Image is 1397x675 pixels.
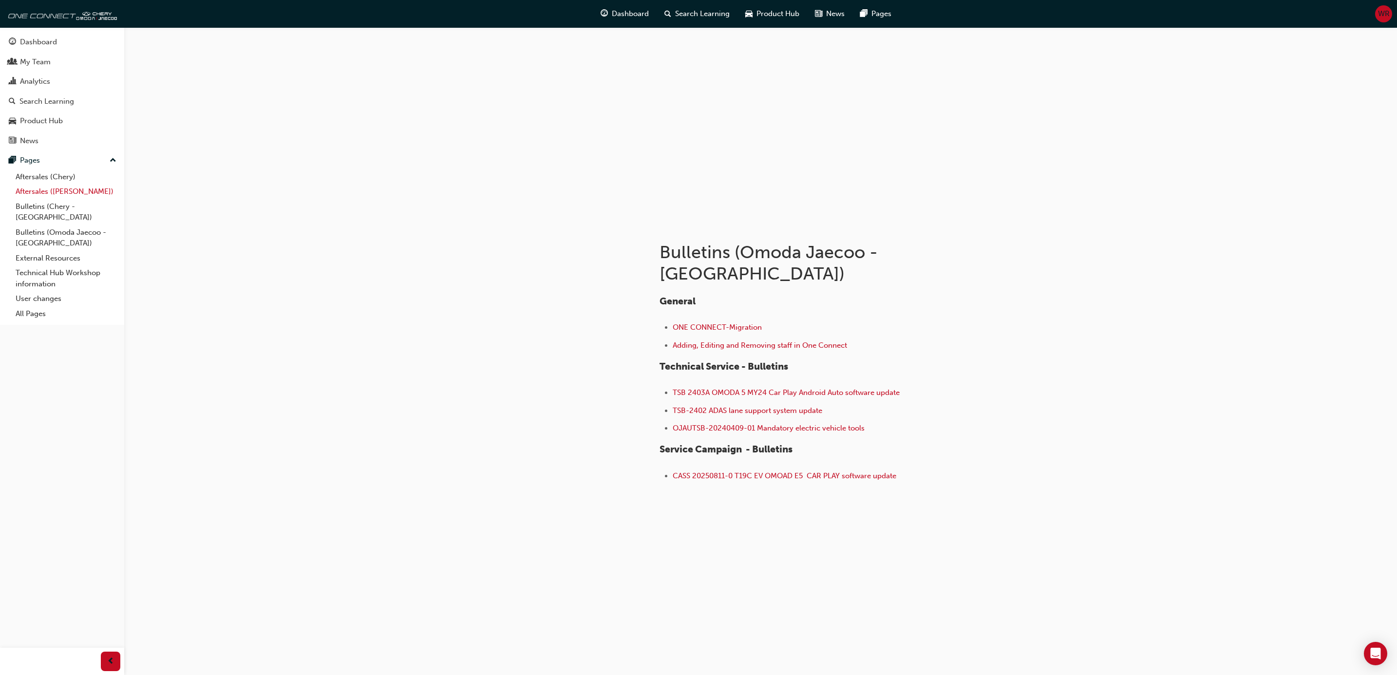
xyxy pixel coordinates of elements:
[9,117,16,126] span: car-icon
[12,291,120,306] a: User changes
[4,33,120,51] a: Dashboard
[673,471,896,480] a: CASS 20250811-0 T19C EV OMOAD E5 CAR PLAY software update
[664,8,671,20] span: search-icon
[737,4,807,24] a: car-iconProduct Hub
[660,444,793,455] span: Service Campaign - Bulletins
[20,37,57,48] div: Dashboard
[4,73,120,91] a: Analytics
[12,169,120,185] a: Aftersales (Chery)
[20,135,38,147] div: News
[9,58,16,67] span: people-icon
[1364,642,1387,665] div: Open Intercom Messenger
[660,296,696,307] span: General
[9,137,16,146] span: news-icon
[9,38,16,47] span: guage-icon
[745,8,753,20] span: car-icon
[860,8,868,20] span: pages-icon
[826,8,845,19] span: News
[4,31,120,151] button: DashboardMy TeamAnalyticsSearch LearningProduct HubNews
[673,388,900,397] a: ​TSB 2403A OMODA 5 MY24 Car Play Android Auto software update
[1375,5,1392,22] button: WR
[852,4,899,24] a: pages-iconPages
[673,424,865,432] a: OJAUTSB-20240409-01 Mandatory electric vehicle tools
[675,8,730,19] span: Search Learning
[660,361,788,372] span: Technical Service - Bulletins
[4,93,120,111] a: Search Learning
[4,132,120,150] a: News
[12,265,120,291] a: Technical Hub Workshop information
[815,8,822,20] span: news-icon
[673,406,822,415] a: TSB-2402 ADAS lane support system update
[673,323,762,332] a: ONE CONNECT-Migration
[593,4,657,24] a: guage-iconDashboard
[1378,8,1390,19] span: WR
[110,154,116,167] span: up-icon
[756,8,799,19] span: Product Hub
[20,155,40,166] div: Pages
[4,112,120,130] a: Product Hub
[601,8,608,20] span: guage-icon
[5,4,117,23] img: oneconnect
[657,4,737,24] a: search-iconSearch Learning
[12,225,120,251] a: Bulletins (Omoda Jaecoo - [GEOGRAPHIC_DATA])
[4,151,120,169] button: Pages
[20,76,50,87] div: Analytics
[673,341,847,350] a: Adding, Editing and Removing staff in One Connect
[107,656,114,668] span: prev-icon
[12,251,120,266] a: External Resources
[807,4,852,24] a: news-iconNews
[9,156,16,165] span: pages-icon
[12,306,120,321] a: All Pages
[12,184,120,199] a: Aftersales ([PERSON_NAME])
[9,77,16,86] span: chart-icon
[4,53,120,71] a: My Team
[871,8,891,19] span: Pages
[673,388,900,397] span: TSB 2403A OMODA 5 MY24 Car Play Android Auto software update
[19,96,74,107] div: Search Learning
[660,242,979,284] h1: Bulletins (Omoda Jaecoo - [GEOGRAPHIC_DATA])
[612,8,649,19] span: Dashboard
[12,199,120,225] a: Bulletins (Chery - [GEOGRAPHIC_DATA])
[20,115,63,127] div: Product Hub
[9,97,16,106] span: search-icon
[20,56,51,68] div: My Team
